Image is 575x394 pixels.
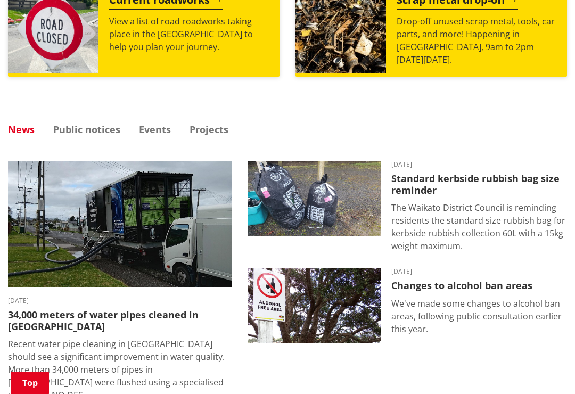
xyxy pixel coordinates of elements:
img: Alcohol Control Bylaw adopted - August 2025 (2) [248,268,381,343]
a: Top [11,372,49,394]
a: Public notices [53,125,120,134]
a: [DATE] Standard kerbside rubbish bag size reminder The Waikato District Council is reminding resi... [248,161,567,252]
a: News [8,125,35,134]
a: [DATE] Changes to alcohol ban areas We've made some changes to alcohol ban areas, following publi... [248,268,567,343]
time: [DATE] [391,161,567,168]
p: Drop-off unused scrap metal, tools, car parts, and more! Happening in [GEOGRAPHIC_DATA], 9am to 2... [397,15,556,66]
p: The Waikato District Council is reminding residents the standard size rubbish bag for kerbside ru... [391,201,567,252]
time: [DATE] [391,268,567,275]
h3: Standard kerbside rubbish bag size reminder [391,173,567,196]
img: NO-DES unit flushing water pipes in Huntly [8,161,232,287]
img: 20250825_074435 [248,161,381,236]
time: [DATE] [8,298,232,304]
a: Events [139,125,171,134]
h3: Changes to alcohol ban areas [391,280,567,292]
h3: 34,000 meters of water pipes cleaned in [GEOGRAPHIC_DATA] [8,309,232,332]
p: View a list of road roadworks taking place in the [GEOGRAPHIC_DATA] to help you plan your journey. [109,15,269,53]
a: Projects [190,125,228,134]
p: We've made some changes to alcohol ban areas, following public consultation earlier this year. [391,297,567,335]
iframe: Messenger Launcher [526,349,564,388]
